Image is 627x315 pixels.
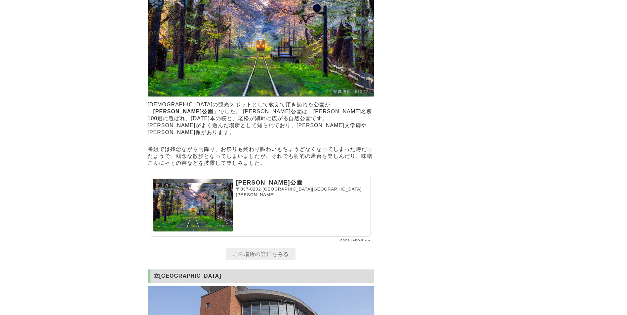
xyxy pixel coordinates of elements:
p: [PERSON_NAME]公園 [236,179,368,187]
a: この場所の詳細をみる [226,248,295,260]
p: [DEMOGRAPHIC_DATA]の観光スポットとして教えて頂き訪れた公園が「 」でした。 [PERSON_NAME]公園は、[PERSON_NAME]名所100選に選ばれ、​[DATE]本の... [148,100,374,138]
p: 番組では残念ながら雨降り、お祭りも終わり賑わいもちょうどなくなってしまった時だったようで、残念な散歩となってしまいましたが、それでも射的の屋台を楽しんだり、味噌こんにゃくの芸などを披露して楽しみ... [148,144,374,168]
img: 芦野公園 [153,179,233,231]
span: 〒037-0202 [236,187,261,192]
strong: [PERSON_NAME]公園 [153,109,213,114]
a: OSCA LABO Place [340,239,371,242]
h2: 立[GEOGRAPHIC_DATA] [148,269,374,283]
span: [GEOGRAPHIC_DATA][GEOGRAPHIC_DATA][PERSON_NAME] [236,187,362,197]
